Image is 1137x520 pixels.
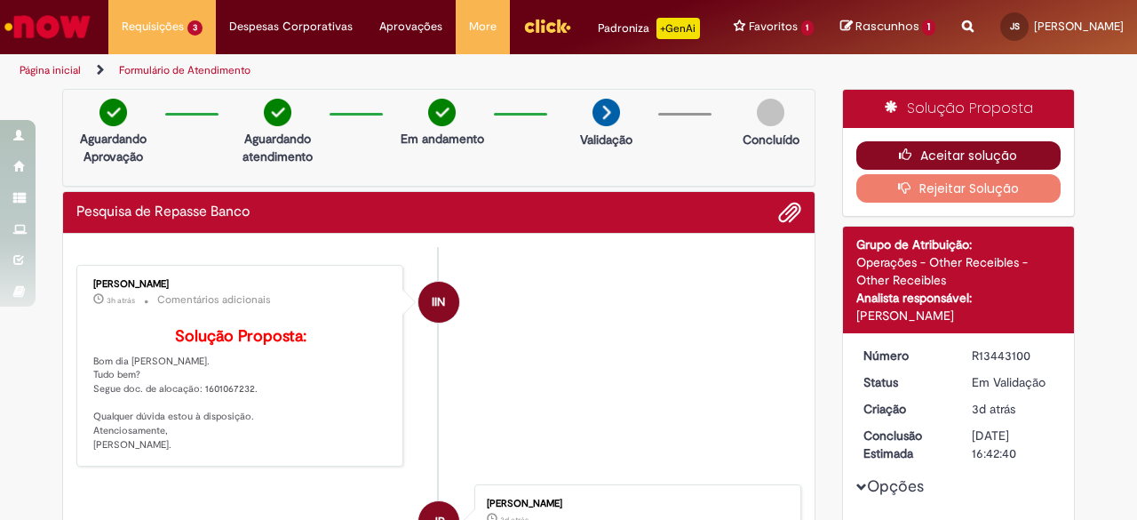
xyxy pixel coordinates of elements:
time: 27/08/2025 10:51:07 [107,295,135,306]
img: img-circle-grey.png [757,99,784,126]
img: check-circle-green.png [264,99,291,126]
ul: Trilhas de página [13,54,744,87]
p: Em andamento [401,130,484,148]
div: [DATE] 16:42:40 [972,427,1054,462]
dt: Número [850,347,959,364]
p: Validação [580,131,632,148]
div: [PERSON_NAME] [93,279,389,290]
span: Favoritos [749,18,798,36]
div: Em Validação [972,373,1054,391]
p: Aguardando atendimento [235,130,321,165]
img: click_logo_yellow_360x200.png [523,12,571,39]
p: +GenAi [656,18,700,39]
button: Aceitar solução [856,141,1061,170]
div: Solução Proposta [843,90,1075,128]
a: Página inicial [20,63,81,77]
span: Requisições [122,18,184,36]
div: [PERSON_NAME] [487,499,783,509]
img: check-circle-green.png [428,99,456,126]
span: Aprovações [379,18,442,36]
span: More [469,18,497,36]
div: 25/08/2025 09:42:37 [972,400,1054,418]
span: IIN [432,281,445,324]
div: Padroniza [598,18,700,39]
b: Solução Proposta: [175,326,306,347]
button: Adicionar anexos [778,201,801,224]
dt: Criação [850,400,959,418]
div: Ingrid Isabelli Naruishi [418,282,459,323]
span: 1 [801,20,815,36]
img: check-circle-green.png [99,99,127,126]
a: Rascunhos [840,19,935,36]
dt: Status [850,373,959,391]
a: Formulário de Atendimento [119,63,250,77]
span: 3d atrás [972,401,1015,417]
div: [PERSON_NAME] [856,307,1061,324]
p: Aguardando Aprovação [70,130,156,165]
button: Rejeitar Solução [856,174,1061,203]
span: 3 [187,20,203,36]
p: Bom dia [PERSON_NAME]. Tudo bem? Segue doc. de alocação: 1601067232. Qualquer dúvida estou à disp... [93,328,389,452]
span: 1 [922,20,935,36]
span: 3h atrás [107,295,135,306]
small: Comentários adicionais [157,292,271,308]
time: 25/08/2025 09:42:37 [972,401,1015,417]
img: arrow-next.png [592,99,620,126]
span: Rascunhos [855,18,919,35]
div: Operações - Other Receibles - Other Receibles [856,253,1061,289]
dt: Conclusão Estimada [850,427,959,462]
img: ServiceNow [2,9,93,44]
h2: Pesquisa de Repasse Banco Histórico de tíquete [76,204,250,220]
span: [PERSON_NAME] [1034,19,1124,34]
div: R13443100 [972,347,1054,364]
div: Grupo de Atribuição: [856,236,1061,253]
div: Analista responsável: [856,289,1061,307]
p: Concluído [743,131,799,148]
span: JS [1010,20,1020,32]
span: Despesas Corporativas [229,18,353,36]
